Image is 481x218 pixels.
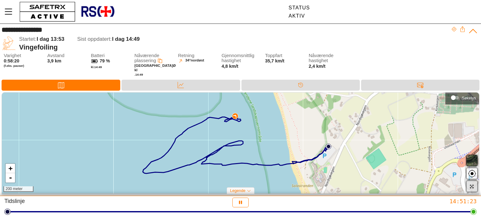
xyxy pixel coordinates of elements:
font: 14:51:23 [449,198,477,205]
font: nordøst [191,58,204,62]
font: Sist oppdatert: [77,36,111,42]
font: 4,8 km/t [221,64,238,69]
font: Status [289,5,310,10]
font: 34° [185,58,191,62]
font: Avstand [47,53,65,58]
div: Meldinger [361,80,479,91]
font: Varighet [4,53,21,58]
font: Aktiv [289,13,305,19]
font: (f.eks. pauser) [4,64,24,67]
img: PathStart.svg [326,144,331,149]
div: Kart [2,80,120,91]
font: 2,4 km/t [309,64,326,69]
font: . [134,73,135,76]
font: Startet: [19,36,36,42]
font: 79 % [100,58,110,63]
font: kl. [91,65,94,69]
img: WINGFOILING.svg [2,36,16,51]
a: Zoom inn [6,164,15,173]
font: 200 meter [6,187,23,191]
font: Søkelys [462,96,476,100]
font: Batteri [91,53,105,58]
font: Vingefoiling [19,43,58,51]
font: I dag 13:53 [37,36,64,42]
img: RescueLogo.png [80,2,115,22]
a: Zoom ut [6,173,15,183]
font: + [8,164,13,172]
font: 14:49 [94,65,102,69]
div: Data [122,80,240,91]
font: 0:58:20 [4,58,19,63]
font: I dag 14:49 [112,36,140,42]
font: Tidslinje [4,198,25,204]
font: [GEOGRAPHIC_DATA]Ø kl [134,64,177,72]
font: Gjennomsnittlig hastighet [221,53,254,63]
font: Nåværende plassering [134,53,159,63]
font: Toppfart [265,53,282,58]
div: Tidslinje [241,80,360,91]
font: 14:49 [135,73,143,76]
font: 35,7 km/t [265,58,285,63]
div: Søkelys [448,93,476,102]
font: Retning [178,53,194,58]
font: - [8,174,13,182]
font: 3,9 km [47,58,61,63]
font: Nåværende hastighet [309,53,334,63]
img: PathDirectionCurrent.svg [232,113,238,119]
font: Legende [230,189,246,193]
